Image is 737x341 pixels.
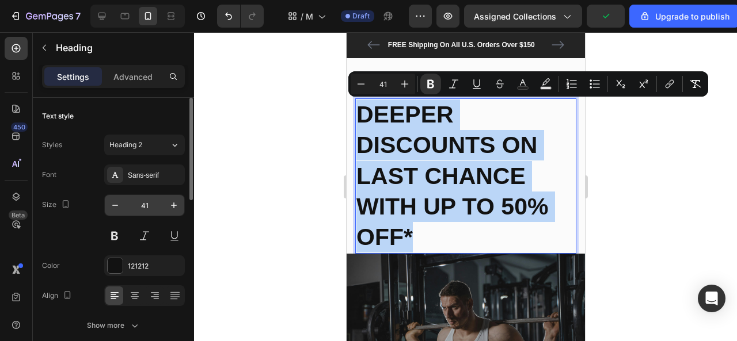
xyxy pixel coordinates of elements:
div: 121212 [128,261,182,271]
span: MEN 2 [306,10,313,22]
strong: DEEPER DISCOUNTS ON LAST CHANCE WITH UP TO 50% OFF* [10,69,202,218]
button: Heading 2 [104,135,185,155]
div: Undo/Redo [217,5,264,28]
p: Advanced [113,71,153,83]
div: Color [42,260,60,271]
div: Size [42,197,73,213]
div: Font [42,170,56,180]
button: Carousel Next Arrow [202,3,221,22]
button: Assigned Collections [464,5,582,28]
div: Sans-serif [128,170,182,181]
p: 60-DAY FREE RETURNS [222,7,432,18]
button: 7 [5,5,86,28]
iframe: Design area [347,32,585,341]
p: Heading [56,41,180,55]
div: Beta [9,210,28,220]
p: Settings [57,71,89,83]
button: Show more [42,315,185,336]
div: Upgrade to publish [639,10,730,22]
div: Show more [87,320,140,331]
h2: Rich Text Editor. Editing area: main [9,66,230,221]
span: Heading 2 [109,140,142,150]
div: Open Intercom Messenger [698,285,725,312]
div: Text style [42,111,74,121]
p: 7 [75,9,81,23]
span: Draft [352,11,370,21]
div: Align [42,288,74,304]
span: / [301,10,303,22]
div: Editor contextual toolbar [348,71,708,97]
span: Assigned Collections [474,10,556,22]
div: 450 [11,122,28,132]
div: Styles [42,140,62,150]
